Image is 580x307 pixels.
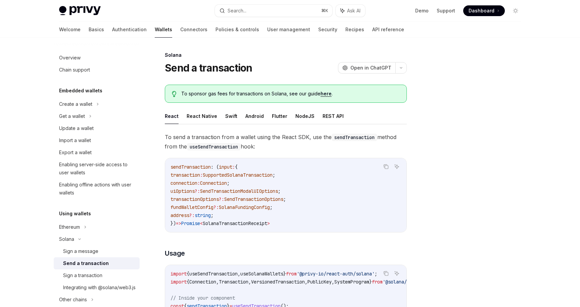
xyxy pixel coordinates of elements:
[59,6,101,15] img: light logo
[251,279,305,285] span: VersionedTransaction
[334,279,369,285] span: SystemProgram
[187,143,241,150] code: useSendTransaction
[248,279,251,285] span: ,
[171,295,235,301] span: // Inside your component
[267,21,310,38] a: User management
[345,21,364,38] a: Recipes
[372,279,383,285] span: from
[297,271,375,277] span: '@privy-io/react-auth/solana'
[267,220,270,226] span: >
[321,91,332,97] a: here
[318,21,337,38] a: Security
[235,164,238,170] span: {
[195,188,200,194] span: ?:
[203,172,273,178] span: SupportedSolanaTransaction
[171,204,213,210] span: fundWalletConfig
[54,179,140,199] a: Enabling offline actions with user wallets
[54,134,140,146] a: Import a wallet
[172,91,177,97] svg: Tip
[332,279,334,285] span: ,
[54,281,140,294] a: Integrating with @solana/web3.js
[63,271,102,279] div: Sign a transaction
[225,108,237,124] button: Swift
[54,146,140,159] a: Export a wallet
[273,172,275,178] span: ;
[59,235,74,243] div: Solana
[59,210,91,218] h5: Using wallets
[171,212,189,218] span: address
[232,164,235,170] span: :
[219,164,232,170] span: input
[54,257,140,269] a: Send a transaction
[240,271,283,277] span: useSolanaWallets
[171,220,176,226] span: })
[189,271,238,277] span: useSendTransaction
[323,108,344,124] button: REST API
[171,196,219,202] span: transactionOptions
[463,5,505,16] a: Dashboard
[213,204,219,210] span: ?:
[171,172,200,178] span: transaction
[59,161,136,177] div: Enabling server-side access to user wallets
[415,7,429,14] a: Demo
[165,62,252,74] h1: Send a transaction
[155,21,172,38] a: Wallets
[54,122,140,134] a: Update a wallet
[469,7,494,14] span: Dashboard
[224,196,283,202] span: SendTransactionOptions
[215,21,259,38] a: Policies & controls
[382,162,390,171] button: Copy the contents from the code block
[89,21,104,38] a: Basics
[200,188,278,194] span: SendTransactionModalUIOptions
[59,54,81,62] div: Overview
[278,188,281,194] span: ;
[189,279,216,285] span: Connection
[63,283,136,292] div: Integrating with @solana/web3.js
[187,279,189,285] span: {
[382,269,390,278] button: Copy the contents from the code block
[59,66,90,74] div: Chain support
[336,5,365,17] button: Ask AI
[176,220,181,226] span: =>
[215,5,332,17] button: Search...⌘K
[59,136,91,144] div: Import a wallet
[437,7,455,14] a: Support
[165,249,185,258] span: Usage
[510,5,521,16] button: Toggle dark mode
[180,21,207,38] a: Connectors
[171,164,211,170] span: sendTransaction
[283,196,286,202] span: ;
[59,87,102,95] h5: Embedded wallets
[195,212,211,218] span: string
[332,134,377,141] code: sendTransaction
[283,271,286,277] span: }
[350,64,391,71] span: Open in ChatGPT
[372,21,404,38] a: API reference
[54,269,140,281] a: Sign a transaction
[187,271,189,277] span: {
[59,100,92,108] div: Create a wallet
[189,212,195,218] span: ?:
[165,52,407,58] div: Solana
[54,64,140,76] a: Chain support
[238,271,240,277] span: ,
[227,180,230,186] span: ;
[171,180,197,186] span: connection
[165,108,179,124] button: React
[216,279,219,285] span: ,
[171,279,187,285] span: import
[375,271,377,277] span: ;
[211,164,219,170] span: : (
[392,269,401,278] button: Ask AI
[59,124,94,132] div: Update a wallet
[59,223,80,231] div: Ethereum
[219,196,224,202] span: ?:
[219,204,270,210] span: SolanaFundingConfig
[272,108,287,124] button: Flutter
[59,112,85,120] div: Get a wallet
[63,247,98,255] div: Sign a message
[181,90,400,97] span: To sponsor gas fees for transactions on Solana, see our guide .
[245,108,264,124] button: Android
[270,204,273,210] span: ;
[200,220,203,226] span: <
